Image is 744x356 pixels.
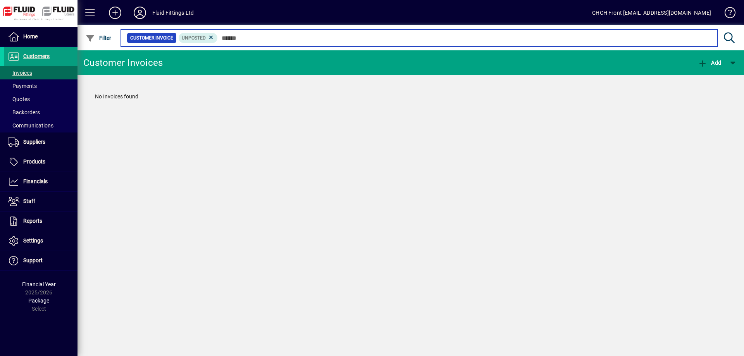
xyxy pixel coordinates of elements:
span: Products [23,158,45,165]
span: Customer Invoice [130,34,173,42]
a: Knowledge Base [719,2,734,27]
span: Add [698,60,721,66]
a: Products [4,152,77,172]
a: Reports [4,212,77,231]
span: Backorders [8,109,40,115]
span: Unposted [182,35,206,41]
span: Suppliers [23,139,45,145]
span: Financials [23,178,48,184]
span: Invoices [8,70,32,76]
a: Suppliers [4,132,77,152]
div: Customer Invoices [83,57,163,69]
span: Payments [8,83,37,89]
span: Home [23,33,38,40]
a: Invoices [4,66,77,79]
span: Settings [23,237,43,244]
a: Payments [4,79,77,93]
span: Package [28,298,49,304]
button: Filter [84,31,114,45]
span: Financial Year [22,281,56,287]
a: Quotes [4,93,77,106]
div: CHCH Front [EMAIL_ADDRESS][DOMAIN_NAME] [592,7,711,19]
span: Support [23,257,43,263]
a: Home [4,27,77,46]
span: Quotes [8,96,30,102]
span: Communications [8,122,53,129]
a: Financials [4,172,77,191]
button: Add [103,6,127,20]
a: Staff [4,192,77,211]
span: Customers [23,53,50,59]
button: Add [696,56,723,70]
a: Settings [4,231,77,251]
span: Reports [23,218,42,224]
a: Support [4,251,77,270]
span: Filter [86,35,112,41]
mat-chip: Customer Invoice Status: Unposted [179,33,218,43]
span: Staff [23,198,35,204]
div: No Invoices found [87,85,734,108]
a: Backorders [4,106,77,119]
button: Profile [127,6,152,20]
a: Communications [4,119,77,132]
div: Fluid Fittings Ltd [152,7,194,19]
